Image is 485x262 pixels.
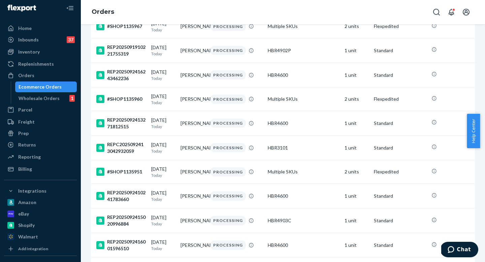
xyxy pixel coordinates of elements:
div: Reporting [18,154,41,160]
div: Orders [18,72,34,79]
p: Today [151,27,175,33]
td: [PERSON_NAME] [178,135,207,160]
div: [DATE] [151,93,175,105]
div: PROCESSING [210,216,246,225]
a: Prep [4,128,77,139]
p: Today [151,221,175,227]
td: [PERSON_NAME] [178,111,207,135]
p: Today [151,100,175,105]
div: REP2025092410241783660 [96,189,146,203]
td: [PERSON_NAME] [178,38,207,63]
div: [DATE] [151,239,175,251]
div: PROCESSING [210,95,246,104]
button: Open account menu [459,5,473,19]
a: Ecommerce Orders [15,81,77,92]
td: Multiple SKUs [265,160,342,184]
button: Open notifications [445,5,458,19]
td: [PERSON_NAME] [178,14,207,38]
p: Standard [374,120,426,127]
p: Today [151,75,175,81]
ol: breadcrumbs [86,2,120,22]
img: Flexport logo [7,5,36,11]
a: Add Integration [4,245,77,253]
td: 1 unit [342,208,371,233]
a: Returns [4,139,77,150]
button: Integrations [4,186,77,196]
div: Shopify [18,222,35,229]
a: Reporting [4,152,77,162]
td: 2 units [342,160,371,184]
a: Orders [4,70,77,81]
button: Help Center [467,114,480,148]
td: 2 units [342,87,371,111]
div: HBR4902P [268,47,339,54]
div: Inventory [18,48,40,55]
a: Inbounds37 [4,34,77,45]
td: [PERSON_NAME] [178,184,207,208]
div: Prep [18,130,29,137]
p: Standard [374,144,426,151]
td: [PERSON_NAME] [178,160,207,184]
a: Parcel [4,104,77,115]
p: Today [151,124,175,129]
div: Freight [18,119,35,125]
td: [PERSON_NAME] [178,233,207,258]
div: HBR4600 [268,242,339,249]
a: Walmart [4,231,77,242]
div: PROCESSING [210,22,246,31]
div: PROCESSING [210,119,246,128]
div: Walmart [18,233,38,240]
div: REP2025092413271812515 [96,117,146,130]
p: Today [151,245,175,251]
p: Today [151,172,175,178]
div: [DATE] [151,20,175,33]
a: Orders [92,8,114,15]
div: [DATE] [151,44,175,57]
p: Standard [374,72,426,78]
button: Open Search Box [430,5,443,19]
div: PROCESSING [210,143,246,152]
div: HBR4600 [268,72,339,78]
a: Wholesale Orders1 [15,93,77,104]
div: Wholesale Orders [19,95,60,102]
div: HBR4600 [268,120,339,127]
div: HBR3101 [268,144,339,151]
td: 1 unit [342,233,371,258]
p: Standard [374,193,426,199]
div: #SHOP1135960 [96,95,146,103]
div: PROCESSING [210,240,246,250]
div: [DATE] [151,166,175,178]
a: Shopify [4,220,77,231]
div: [DATE] [151,117,175,129]
p: Standard [374,217,426,224]
div: Integrations [18,188,46,194]
a: Replenishments [4,59,77,69]
button: Close Navigation [63,1,77,15]
p: Flexpedited [374,168,426,175]
div: REPC2025092413042932059 [96,141,146,155]
div: Amazon [18,199,36,206]
a: Billing [4,164,77,174]
div: Add Integration [18,246,48,252]
a: Inventory [4,46,77,57]
a: Amazon [4,197,77,208]
div: REP2025092415020996884 [96,214,146,227]
div: Returns [18,141,36,148]
td: 1 unit [342,63,371,87]
a: eBay [4,208,77,219]
div: REP2025092416001596510 [96,238,146,252]
div: PROCESSING [210,191,246,200]
div: [DATE] [151,214,175,227]
div: Parcel [18,106,32,113]
td: 1 unit [342,38,371,63]
p: Flexpedited [374,96,426,102]
div: HBR4903C [268,217,339,224]
div: Inbounds [18,36,39,43]
div: Ecommerce Orders [19,84,62,90]
div: HBR4600 [268,193,339,199]
p: Standard [374,47,426,54]
div: #SHOP1135951 [96,168,146,176]
iframe: Opens a widget where you can chat to one of our agents [441,242,478,259]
